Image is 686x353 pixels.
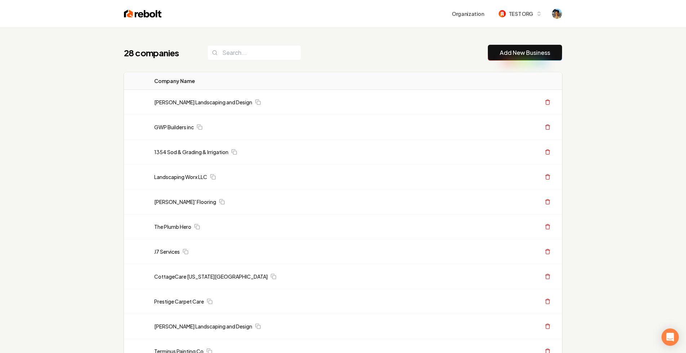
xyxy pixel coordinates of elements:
[154,123,194,131] a: GWP Builders inc
[154,323,252,330] a: [PERSON_NAME] Landscaping and Design
[154,298,204,305] a: Prestige Carpet Care
[154,273,268,280] a: CottageCare [US_STATE][GEOGRAPHIC_DATA]
[552,9,562,19] img: Aditya Nair
[500,48,550,57] a: Add New Business
[154,223,191,230] a: The Plumb Hero
[124,9,162,19] img: Rebolt Logo
[154,99,252,106] a: [PERSON_NAME] Landscaping and Design
[154,198,216,205] a: [PERSON_NAME]' Flooring
[488,45,562,61] button: Add New Business
[124,47,193,58] h1: 28 companies
[148,72,389,90] th: Company Name
[154,173,207,180] a: Landscaping Worx LLC
[509,10,533,18] span: TEST ORG
[661,328,679,346] div: Open Intercom Messenger
[552,9,562,19] button: Open user button
[447,7,489,20] button: Organization
[499,10,506,17] img: TEST ORG
[154,148,228,156] a: 1354 Sod & Grading & Irrigation
[208,45,301,60] input: Search...
[154,248,180,255] a: J7 Services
